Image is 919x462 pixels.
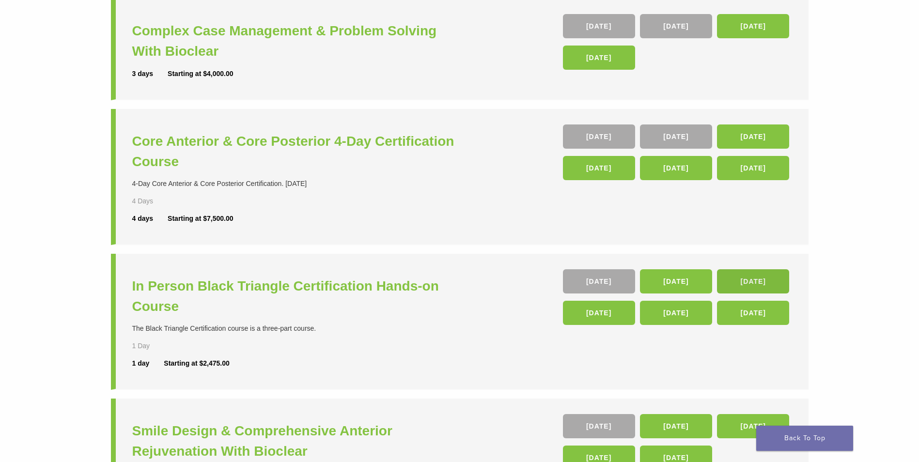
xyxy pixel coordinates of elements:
div: 1 Day [132,341,182,351]
a: [DATE] [717,414,789,438]
a: [DATE] [717,269,789,293]
a: Core Anterior & Core Posterior 4-Day Certification Course [132,131,462,172]
a: [DATE] [717,156,789,180]
a: [DATE] [563,414,635,438]
div: Starting at $4,000.00 [168,69,233,79]
a: [DATE] [640,269,712,293]
div: Starting at $7,500.00 [168,214,233,224]
div: 4 days [132,214,168,224]
div: 1 day [132,358,164,369]
a: [DATE] [563,156,635,180]
a: [DATE] [640,414,712,438]
div: 3 days [132,69,168,79]
a: [DATE] [640,14,712,38]
a: [DATE] [717,14,789,38]
a: [DATE] [563,269,635,293]
div: 4 Days [132,196,182,206]
a: Back To Top [756,426,853,451]
div: , , , , , [563,269,792,330]
a: [DATE] [717,124,789,149]
a: [DATE] [640,124,712,149]
a: [DATE] [640,301,712,325]
div: , , , [563,14,792,75]
a: [DATE] [640,156,712,180]
a: [DATE] [563,301,635,325]
a: Complex Case Management & Problem Solving With Bioclear [132,21,462,62]
a: [DATE] [563,14,635,38]
div: The Black Triangle Certification course is a three-part course. [132,323,462,334]
a: [DATE] [717,301,789,325]
a: In Person Black Triangle Certification Hands-on Course [132,276,462,317]
div: 4-Day Core Anterior & Core Posterior Certification. [DATE] [132,179,462,189]
a: [DATE] [563,46,635,70]
a: [DATE] [563,124,635,149]
a: Smile Design & Comprehensive Anterior Rejuvenation With Bioclear [132,421,462,462]
div: Starting at $2,475.00 [164,358,229,369]
div: , , , , , [563,124,792,185]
